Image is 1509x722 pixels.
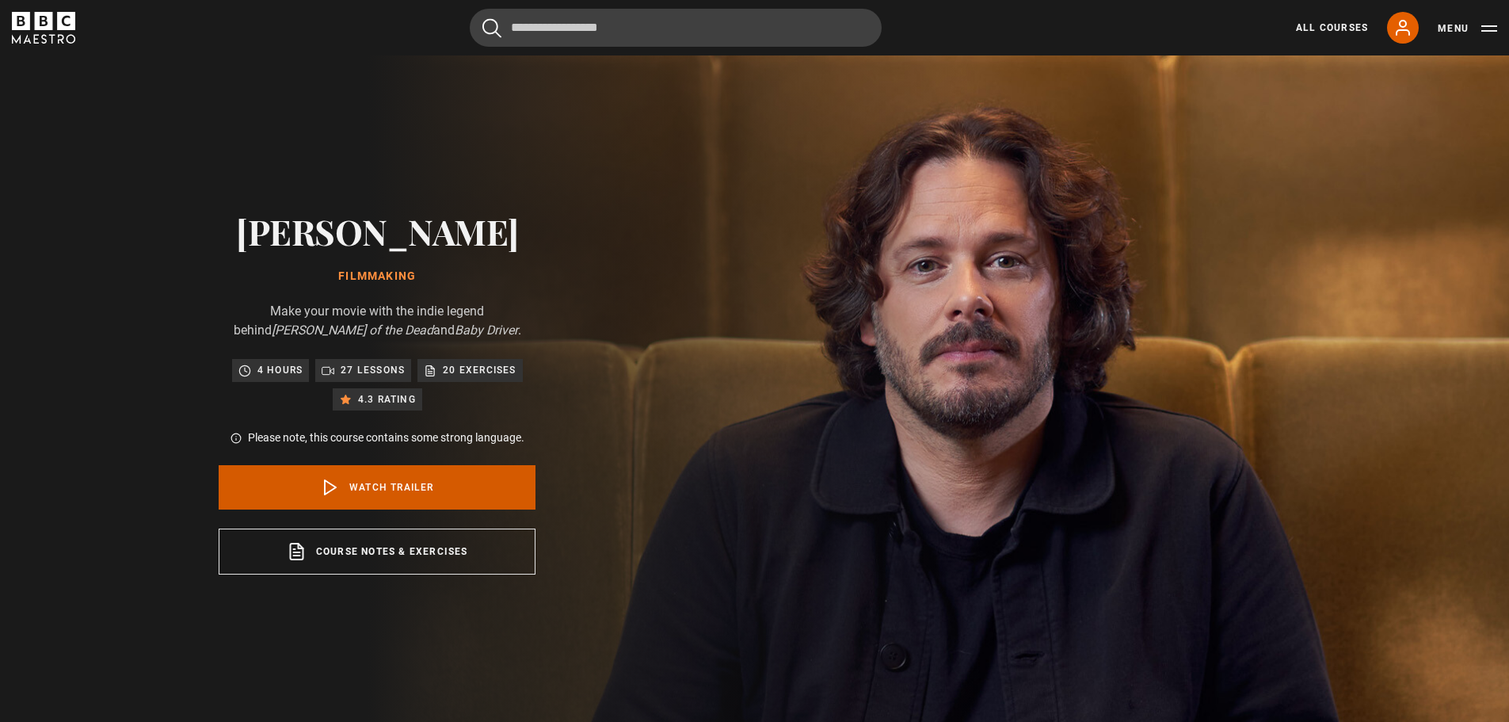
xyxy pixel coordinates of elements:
button: Submit the search query [482,18,501,38]
svg: BBC Maestro [12,12,75,44]
input: Search [470,9,882,47]
i: Baby Driver [455,323,518,338]
i: [PERSON_NAME] of the Dead [272,323,433,338]
p: 4.3 rating [358,392,416,407]
a: All Courses [1296,21,1368,35]
h2: [PERSON_NAME] [219,211,535,251]
p: Make your movie with the indie legend behind and . [219,302,535,340]
a: Watch Trailer [219,465,535,510]
p: Please note, this course contains some strong language. [248,430,524,446]
h1: Filmmaking [219,270,535,283]
p: 27 lessons [341,362,405,378]
a: Course notes & exercises [219,529,535,575]
p: 4 hours [257,362,303,378]
button: Toggle navigation [1438,21,1497,36]
p: 20 exercises [443,362,516,378]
